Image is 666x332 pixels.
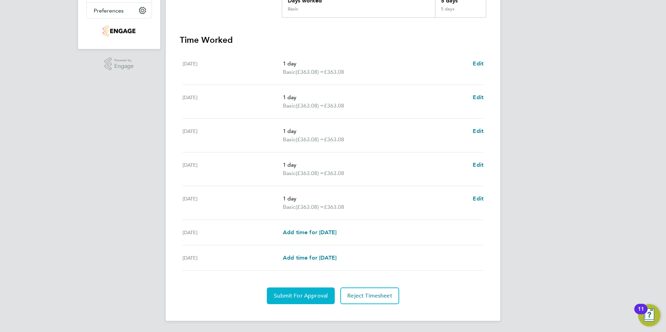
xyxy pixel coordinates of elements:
button: Submit For Approval [267,287,335,304]
span: (£363.08) = [296,69,324,75]
span: Basic [283,135,296,144]
span: £363.08 [324,102,344,109]
span: Edit [473,161,483,168]
span: Basic [283,203,296,211]
div: [DATE] [183,127,283,144]
a: Edit [473,93,483,102]
span: (£363.08) = [296,136,324,143]
span: £363.08 [324,204,344,210]
span: Edit [473,94,483,101]
a: Edit [473,161,483,169]
button: Open Resource Center, 11 new notifications [638,304,660,326]
a: Edit [473,127,483,135]
span: Basic [283,68,296,76]
span: Edit [473,128,483,134]
span: Engage [114,63,134,69]
div: [DATE] [183,195,283,211]
p: 1 day [283,127,467,135]
span: (£363.08) = [296,204,324,210]
span: Edit [473,60,483,67]
button: Reject Timesheet [340,287,399,304]
a: Add time for [DATE] [283,254,336,262]
div: [DATE] [183,228,283,237]
span: Add time for [DATE] [283,254,336,261]
div: [DATE] [183,161,283,177]
div: 11 [638,309,644,318]
span: Reject Timesheet [347,292,392,299]
p: 1 day [283,195,467,203]
div: [DATE] [183,254,283,262]
a: Powered byEngage [104,57,134,71]
div: [DATE] [183,93,283,110]
span: (£363.08) = [296,170,324,176]
span: £363.08 [324,69,344,75]
span: £363.08 [324,136,344,143]
a: Edit [473,60,483,68]
div: [DATE] [183,60,283,76]
span: (£363.08) = [296,102,324,109]
span: Edit [473,195,483,202]
span: Preferences [94,7,124,14]
p: 1 day [283,93,467,102]
div: 5 days [435,6,486,17]
span: Basic [283,169,296,177]
p: 1 day [283,60,467,68]
span: Powered by [114,57,134,63]
span: Add time for [DATE] [283,229,336,236]
a: Add time for [DATE] [283,228,336,237]
span: £363.08 [324,170,344,176]
span: Basic [283,102,296,110]
span: Submit For Approval [274,292,328,299]
a: Go to home page [86,25,152,37]
a: Edit [473,195,483,203]
button: Preferences [87,3,152,18]
div: Basic [288,6,298,12]
p: 1 day [283,161,467,169]
h3: Time Worked [180,34,486,46]
img: knightwood-logo-retina.png [103,25,135,37]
